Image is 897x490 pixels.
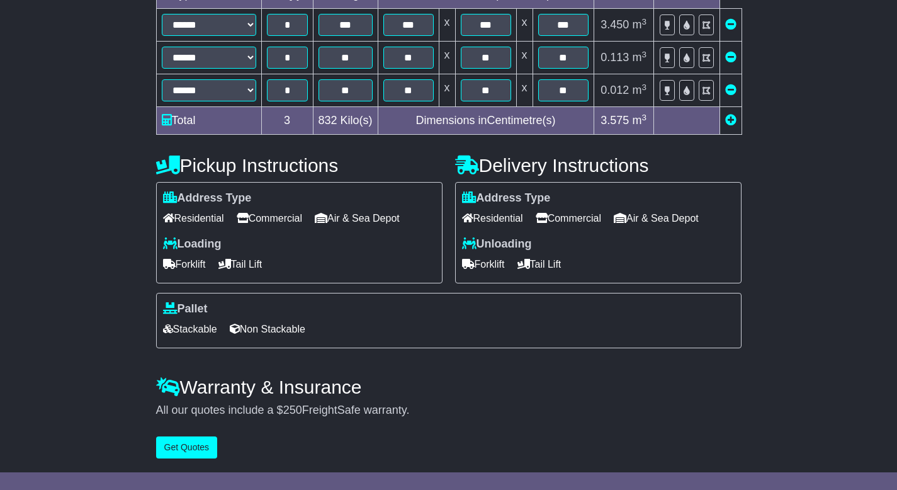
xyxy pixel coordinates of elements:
[517,254,561,274] span: Tail Lift
[439,74,455,107] td: x
[156,107,261,135] td: Total
[601,51,629,64] span: 0.113
[163,254,206,274] span: Forklift
[462,254,505,274] span: Forklift
[163,208,224,228] span: Residential
[516,74,533,107] td: x
[641,50,646,59] sup: 3
[237,208,302,228] span: Commercial
[632,84,646,96] span: m
[641,83,646,92] sup: 3
[462,237,532,251] label: Unloading
[313,107,378,135] td: Kilo(s)
[601,114,629,127] span: 3.575
[283,404,302,416] span: 250
[725,84,736,96] a: Remove this item
[725,51,736,64] a: Remove this item
[725,114,736,127] a: Add new item
[641,17,646,26] sup: 3
[230,319,305,339] span: Non Stackable
[614,208,699,228] span: Air & Sea Depot
[632,51,646,64] span: m
[462,191,551,205] label: Address Type
[516,9,533,42] td: x
[218,254,262,274] span: Tail Lift
[632,18,646,31] span: m
[641,113,646,122] sup: 3
[632,114,646,127] span: m
[319,114,337,127] span: 832
[261,107,313,135] td: 3
[163,302,208,316] label: Pallet
[439,42,455,74] td: x
[462,208,523,228] span: Residential
[156,404,742,418] div: All our quotes include a $ FreightSafe warranty.
[156,377,742,397] h4: Warranty & Insurance
[516,42,533,74] td: x
[378,107,594,135] td: Dimensions in Centimetre(s)
[315,208,400,228] span: Air & Sea Depot
[163,319,217,339] span: Stackable
[156,436,218,459] button: Get Quotes
[601,18,629,31] span: 3.450
[601,84,629,96] span: 0.012
[156,155,443,176] h4: Pickup Instructions
[725,18,736,31] a: Remove this item
[455,155,742,176] h4: Delivery Instructions
[163,191,252,205] label: Address Type
[536,208,601,228] span: Commercial
[163,237,222,251] label: Loading
[439,9,455,42] td: x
